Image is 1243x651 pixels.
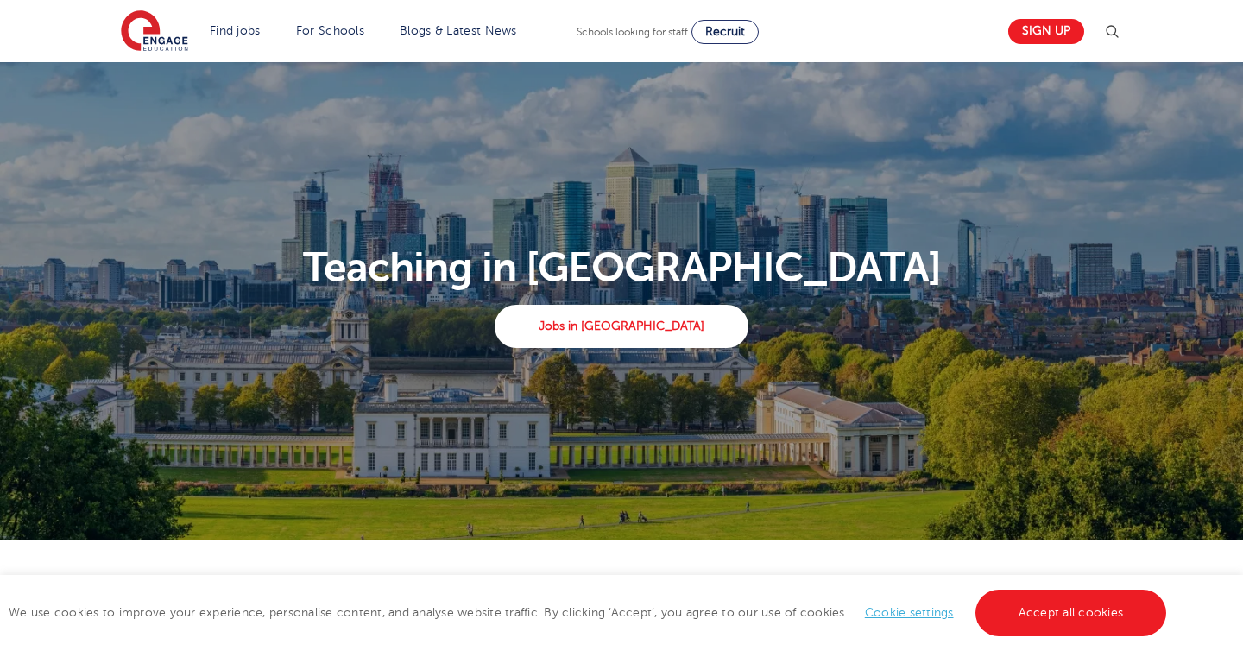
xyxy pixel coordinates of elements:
a: Jobs in [GEOGRAPHIC_DATA] [495,305,748,348]
a: For Schools [296,24,364,37]
span: Recruit [705,25,745,38]
a: Blogs & Latest News [400,24,517,37]
a: Accept all cookies [975,590,1167,636]
a: Sign up [1008,19,1084,44]
img: Engage Education [121,10,188,54]
a: Recruit [691,20,759,44]
span: We use cookies to improve your experience, personalise content, and analyse website traffic. By c... [9,606,1170,619]
span: Schools looking for staff [577,26,688,38]
a: Cookie settings [865,606,954,619]
a: Find jobs [210,24,261,37]
p: Teaching in [GEOGRAPHIC_DATA] [111,247,1133,288]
